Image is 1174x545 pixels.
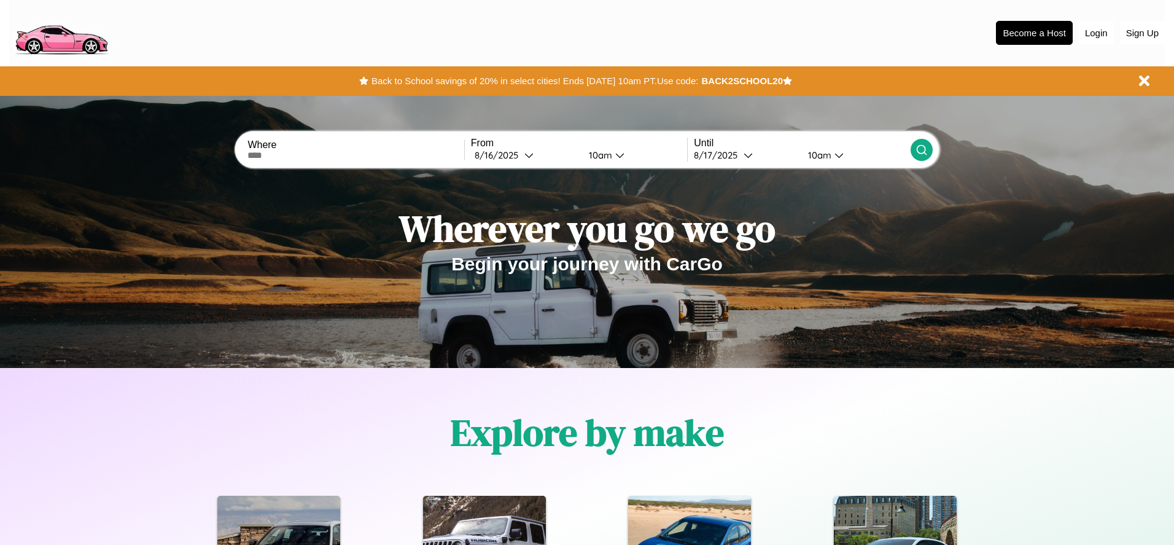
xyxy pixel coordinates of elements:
button: 8/16/2025 [471,149,579,162]
img: logo [9,6,113,58]
button: Sign Up [1120,22,1165,44]
label: From [471,138,687,149]
h1: Explore by make [451,407,724,458]
button: 10am [798,149,910,162]
div: 10am [583,149,615,161]
div: 8 / 17 / 2025 [694,149,744,161]
label: Until [694,138,910,149]
b: BACK2SCHOOL20 [701,76,783,86]
button: 10am [579,149,687,162]
label: Where [247,139,464,151]
div: 10am [802,149,834,161]
button: Back to School savings of 20% in select cities! Ends [DATE] 10am PT.Use code: [368,73,701,90]
button: Become a Host [996,21,1073,45]
button: Login [1079,22,1114,44]
div: 8 / 16 / 2025 [475,149,524,161]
